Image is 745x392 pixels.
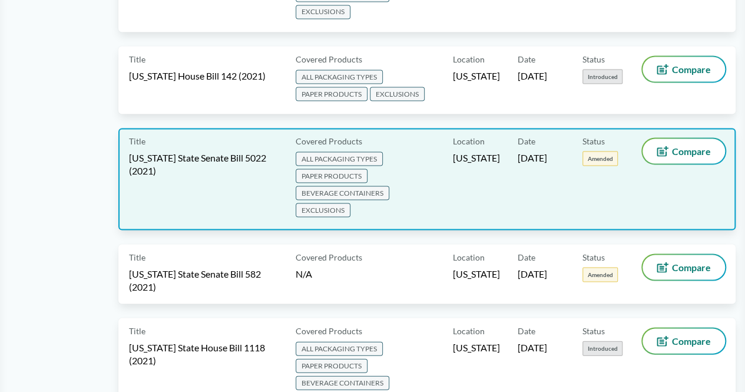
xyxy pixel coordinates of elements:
[672,336,711,345] span: Compare
[518,151,547,164] span: [DATE]
[672,146,711,156] span: Compare
[129,251,145,263] span: Title
[582,69,623,84] span: Introduced
[129,151,282,177] span: [US_STATE] State Senate Bill 5022 (2021)
[129,69,266,82] span: [US_STATE] House Bill 142 (2021)
[296,268,312,279] span: N/A
[296,5,350,19] span: EXCLUSIONS
[296,70,383,84] span: ALL PACKAGING TYPES
[129,52,145,65] span: Title
[582,251,605,263] span: Status
[129,324,145,337] span: Title
[129,341,282,367] span: [US_STATE] State House Bill 1118 (2021)
[453,151,500,164] span: [US_STATE]
[453,134,485,147] span: Location
[296,186,389,200] span: BEVERAGE CONTAINERS
[582,267,618,282] span: Amended
[518,324,535,337] span: Date
[453,341,500,354] span: [US_STATE]
[296,151,383,166] span: ALL PACKAGING TYPES
[643,255,725,279] button: Compare
[296,358,367,373] span: PAPER PRODUCTS
[296,375,389,390] span: BEVERAGE CONTAINERS
[643,139,725,163] button: Compare
[296,251,362,263] span: Covered Products
[370,87,425,101] span: EXCLUSIONS
[296,341,383,355] span: ALL PACKAGING TYPES
[518,134,535,147] span: Date
[453,267,500,280] span: [US_STATE]
[296,324,362,337] span: Covered Products
[672,64,711,74] span: Compare
[453,69,500,82] span: [US_STATE]
[518,52,535,65] span: Date
[518,267,547,280] span: [DATE]
[296,52,362,65] span: Covered Products
[518,251,535,263] span: Date
[296,203,350,217] span: EXCLUSIONS
[643,57,725,81] button: Compare
[296,134,362,147] span: Covered Products
[453,52,485,65] span: Location
[582,341,623,355] span: Introduced
[582,151,618,166] span: Amended
[296,169,367,183] span: PAPER PRODUCTS
[453,324,485,337] span: Location
[129,267,282,293] span: [US_STATE] State Senate Bill 582 (2021)
[296,87,367,101] span: PAPER PRODUCTS
[582,324,605,337] span: Status
[582,52,605,65] span: Status
[582,134,605,147] span: Status
[453,251,485,263] span: Location
[643,328,725,353] button: Compare
[518,341,547,354] span: [DATE]
[129,134,145,147] span: Title
[518,69,547,82] span: [DATE]
[672,262,711,272] span: Compare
